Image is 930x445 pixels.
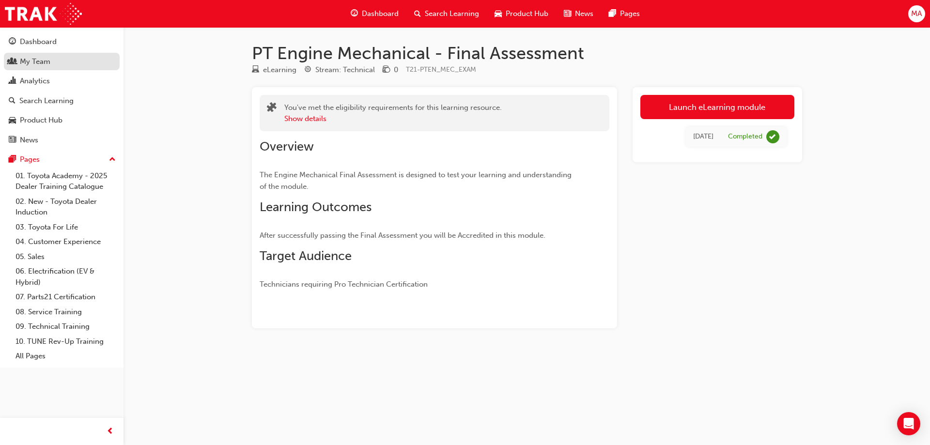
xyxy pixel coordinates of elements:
div: Stream: Technical [315,64,375,76]
span: Dashboard [362,8,399,19]
span: Product Hub [506,8,548,19]
button: Pages [4,151,120,169]
span: target-icon [304,66,311,75]
span: guage-icon [9,38,16,46]
div: You've met the eligibility requirements for this learning resource. [284,102,502,124]
span: up-icon [109,153,116,166]
span: search-icon [9,97,15,106]
span: prev-icon [107,426,114,438]
button: Show details [284,113,326,124]
a: 08. Service Training [12,305,120,320]
span: puzzle-icon [267,103,277,114]
div: My Team [20,56,50,67]
a: pages-iconPages [601,4,648,24]
a: 07. Parts21 Certification [12,290,120,305]
a: Launch eLearning module [640,95,794,119]
div: Product Hub [20,115,62,126]
span: learningRecordVerb_COMPLETE-icon [766,130,779,143]
button: MA [908,5,925,22]
span: Overview [260,139,314,154]
span: learningResourceType_ELEARNING-icon [252,66,259,75]
a: Product Hub [4,111,120,129]
a: All Pages [12,349,120,364]
span: News [575,8,593,19]
div: News [20,135,38,146]
span: The Engine Mechanical Final Assessment is designed to test your learning and understanding of the... [260,170,573,191]
div: Price [383,64,398,76]
a: 09. Technical Training [12,319,120,334]
span: news-icon [9,136,16,145]
span: guage-icon [351,8,358,20]
div: Mon May 01 2023 13:45:05 GMT+1000 (Australian Eastern Standard Time) [693,131,713,142]
span: chart-icon [9,77,16,86]
span: Target Audience [260,248,352,263]
div: Stream [304,64,375,76]
span: After successfully passing the Final Assessment you will be Accredited in this module. [260,231,545,240]
span: money-icon [383,66,390,75]
img: Trak [5,3,82,25]
span: Technicians requiring Pro Technician Certification [260,280,428,289]
div: Open Intercom Messenger [897,412,920,435]
span: Pages [620,8,640,19]
span: Learning Outcomes [260,199,372,215]
span: people-icon [9,58,16,66]
span: car-icon [495,8,502,20]
div: 0 [394,64,398,76]
div: eLearning [263,64,296,76]
a: 04. Customer Experience [12,234,120,249]
a: Search Learning [4,92,120,110]
a: 06. Electrification (EV & Hybrid) [12,264,120,290]
span: Learning resource code [406,65,476,74]
div: Completed [728,132,762,141]
div: Dashboard [20,36,57,47]
span: pages-icon [9,155,16,164]
a: car-iconProduct Hub [487,4,556,24]
span: search-icon [414,8,421,20]
span: pages-icon [609,8,616,20]
div: Type [252,64,296,76]
a: guage-iconDashboard [343,4,406,24]
div: Analytics [20,76,50,87]
a: 03. Toyota For Life [12,220,120,235]
span: news-icon [564,8,571,20]
a: 01. Toyota Academy - 2025 Dealer Training Catalogue [12,169,120,194]
a: search-iconSearch Learning [406,4,487,24]
span: Search Learning [425,8,479,19]
a: 05. Sales [12,249,120,264]
a: Dashboard [4,33,120,51]
a: My Team [4,53,120,71]
a: Analytics [4,72,120,90]
div: Search Learning [19,95,74,107]
div: Pages [20,154,40,165]
span: MA [911,8,922,19]
a: news-iconNews [556,4,601,24]
button: DashboardMy TeamAnalyticsSearch LearningProduct HubNews [4,31,120,151]
a: 02. New - Toyota Dealer Induction [12,194,120,220]
h1: PT Engine Mechanical - Final Assessment [252,43,802,64]
span: car-icon [9,116,16,125]
a: 10. TUNE Rev-Up Training [12,334,120,349]
a: News [4,131,120,149]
